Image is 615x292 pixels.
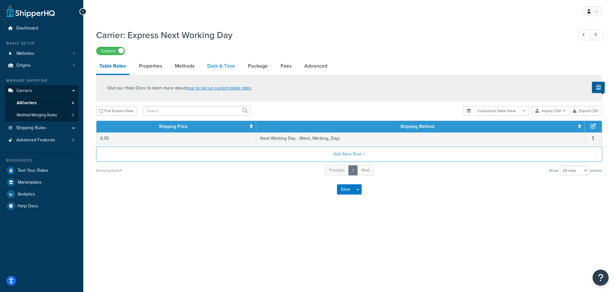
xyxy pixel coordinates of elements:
a: AllCarriers6 [5,97,78,109]
span: Method Merging Rules [17,113,57,118]
li: Websites [5,48,78,60]
div: Resources [5,158,78,163]
a: Help Docs [5,200,78,212]
input: Search [143,106,250,116]
a: Dashboard [5,22,78,34]
button: Open Resource Center [593,270,609,286]
span: Previous [329,167,345,173]
button: Customize Table View [463,106,529,116]
a: Properties [136,58,165,74]
button: Import CSV [532,106,570,116]
a: Shipping Rules [5,122,78,134]
li: Advanced Features [5,134,78,146]
a: Previous [325,165,349,176]
span: 1 [73,63,74,68]
span: Advanced Features [16,138,55,143]
a: Table Rates [96,58,129,75]
span: Carriers [16,88,32,94]
a: Test Your Rates [5,165,78,176]
button: Add New Row + [96,146,602,162]
div: Manage Shipping [5,78,78,83]
span: Show [549,166,559,175]
span: entries [590,166,602,175]
label: Enabled [96,47,125,55]
td: Next Working Day - (Next_Working_Day) [256,132,585,144]
div: Showing 1 to 1 of 1 [96,166,122,175]
a: Carriers [5,85,78,97]
span: Help Docs [18,204,38,209]
a: Origins1 [5,60,78,71]
a: Shipping Price [159,123,188,130]
a: Date & Time [204,58,238,74]
span: 3 [72,138,74,143]
a: Method Merging Rules0 [5,109,78,121]
span: 1 [73,51,74,56]
button: Full Screen View [96,106,137,116]
button: Save [337,184,354,195]
a: 1 [348,165,358,176]
button: Show Help Docs [592,82,605,93]
a: Websites1 [5,48,78,60]
td: 6.95 [96,132,256,144]
button: Export CSV [570,106,602,116]
a: Next [357,165,374,176]
h1: Carrier: Express Next Working Day [96,29,566,41]
li: Carriers [5,85,78,121]
span: Next [361,167,370,173]
a: Package [245,58,271,74]
li: Method Merging Rules [5,109,78,121]
span: All Carriers [17,100,37,106]
a: how to set up custom table rates [186,85,251,91]
a: Shipping Method [400,123,434,130]
a: Marketplace [5,177,78,188]
div: Basic Setup [5,41,78,46]
li: Origins [5,60,78,71]
p: Visit our Help Docs to learn more about . [107,85,252,92]
span: Shipping Rules [16,125,46,131]
span: Origins [16,63,31,68]
span: Test Your Rates [18,168,48,173]
a: Advanced Features3 [5,134,78,146]
span: Websites [16,51,34,56]
span: 0 [72,113,74,118]
a: Advanced [301,58,331,74]
a: Previous Record [578,30,591,40]
a: Methods [172,58,198,74]
span: Marketplace [18,180,42,185]
span: Analytics [18,192,35,197]
a: Next Record [590,30,603,40]
a: Fees [277,58,295,74]
span: Dashboard [16,26,38,31]
span: 6 [72,100,74,106]
a: Analytics [5,188,78,200]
